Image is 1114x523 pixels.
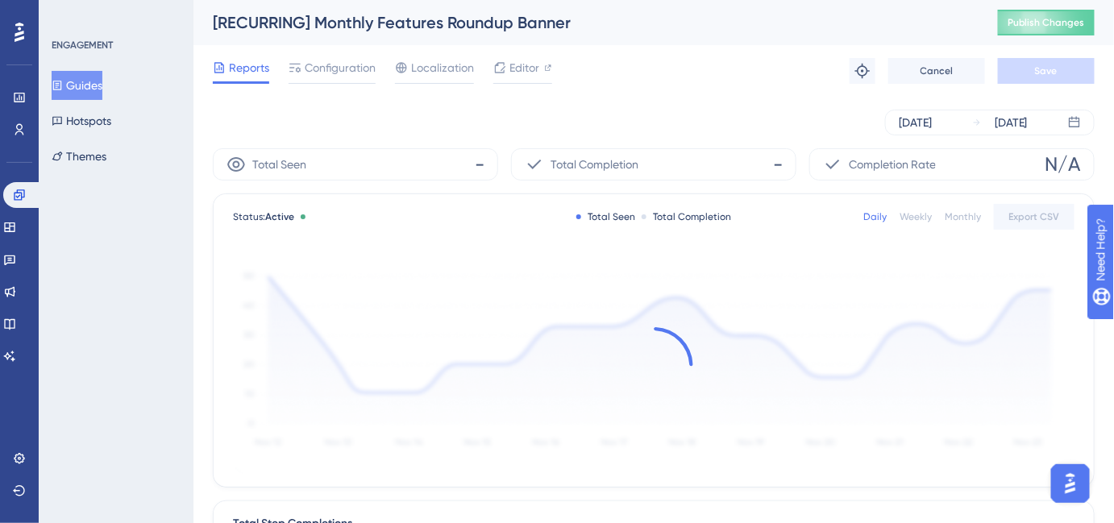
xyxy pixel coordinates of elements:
span: N/A [1045,152,1081,177]
span: Editor [509,58,539,77]
div: Total Seen [576,210,635,223]
span: Active [265,211,294,222]
span: - [475,152,484,177]
div: Monthly [945,210,981,223]
button: Hotspots [52,106,111,135]
button: Themes [52,142,106,171]
div: [DATE] [995,113,1028,132]
span: Total Seen [252,155,306,174]
span: Localization [411,58,474,77]
div: [RECURRING] Monthly Features Roundup Banner [213,11,958,34]
span: Reports [229,58,269,77]
iframe: UserGuiding AI Assistant Launcher [1046,459,1095,508]
div: [DATE] [899,113,932,132]
span: Total Completion [551,155,638,174]
div: Total Completion [642,210,731,223]
div: Weekly [900,210,932,223]
div: ENGAGEMENT [52,39,113,52]
span: Cancel [921,64,954,77]
button: Publish Changes [998,10,1095,35]
span: Configuration [305,58,376,77]
button: Save [998,58,1095,84]
span: Need Help? [38,4,101,23]
button: Cancel [888,58,985,84]
button: Export CSV [994,204,1075,230]
span: Completion Rate [849,155,936,174]
span: Export CSV [1009,210,1060,223]
div: Daily [863,210,887,223]
span: - [773,152,783,177]
span: Save [1035,64,1058,77]
button: Guides [52,71,102,100]
span: Status: [233,210,294,223]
